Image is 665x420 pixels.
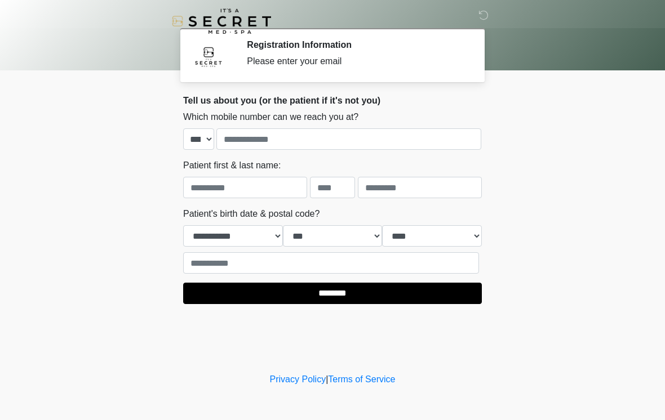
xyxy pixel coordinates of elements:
img: It's A Secret Med Spa Logo [172,8,271,34]
h2: Registration Information [247,39,465,50]
label: Patient first & last name: [183,159,281,172]
a: Privacy Policy [270,374,326,384]
label: Patient's birth date & postal code? [183,207,320,221]
div: Please enter your email [247,55,465,68]
a: | [326,374,328,384]
label: Which mobile number can we reach you at? [183,110,358,124]
img: Agent Avatar [192,39,225,73]
h2: Tell us about you (or the patient if it's not you) [183,95,482,106]
a: Terms of Service [328,374,395,384]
